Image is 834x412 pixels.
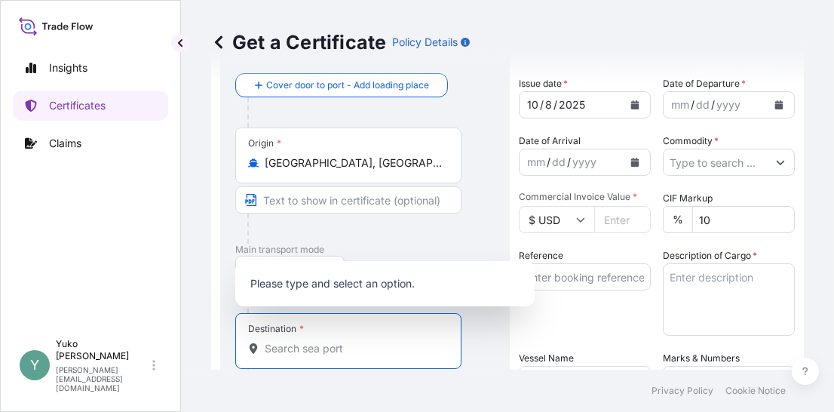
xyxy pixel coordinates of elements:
div: month, [670,96,691,114]
div: / [547,153,550,171]
span: Cover door to port - Add loading place [266,78,429,93]
button: Calendar [767,93,791,117]
div: year, [557,96,587,114]
button: Calendar [623,93,647,117]
input: Enter booking reference [519,263,651,291]
button: Show suggestions [767,149,794,176]
p: Yuko [PERSON_NAME] [56,338,149,362]
input: Type to search commodity [664,149,767,176]
p: Privacy Policy [652,385,713,397]
span: Commercial Invoice Value [519,191,651,203]
div: day, [544,96,553,114]
label: Marks & Numbers [663,351,740,366]
p: Claims [49,136,81,151]
button: Calendar [623,150,647,174]
label: Reference [519,248,563,263]
div: / [691,96,694,114]
div: % [663,206,692,233]
div: / [711,96,715,114]
div: Destination [248,323,304,335]
div: day, [694,96,711,114]
div: Origin [248,137,281,149]
div: year, [571,153,598,171]
p: Get a Certificate [211,30,386,54]
label: Description of Cargo [663,248,757,263]
p: Insights [49,60,87,75]
input: Destination [265,341,443,356]
label: CIF Markup [663,191,713,206]
p: Cookie Notice [725,385,786,397]
input: Enter percentage between 0 and 24% [692,206,795,233]
p: Policy Details [392,35,458,50]
label: Vessel Name [519,351,574,366]
div: / [553,96,557,114]
p: Please type and select an option. [241,267,529,300]
p: Certificates [49,98,106,113]
div: / [540,96,544,114]
div: day, [550,153,567,171]
p: Main transport mode [235,244,495,256]
div: month, [526,96,540,114]
div: / [567,153,571,171]
span: Date of Arrival [519,134,581,149]
p: [PERSON_NAME][EMAIL_ADDRESS][DOMAIN_NAME] [56,365,149,392]
input: Origin [265,155,443,171]
button: Select transport [235,256,345,283]
span: Y [30,358,39,373]
div: month, [526,153,547,171]
div: Show suggestions [235,261,535,306]
div: year, [715,96,742,114]
label: Commodity [663,134,719,149]
input: Enter amount [594,206,651,233]
input: Text to appear on certificate [235,186,461,214]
